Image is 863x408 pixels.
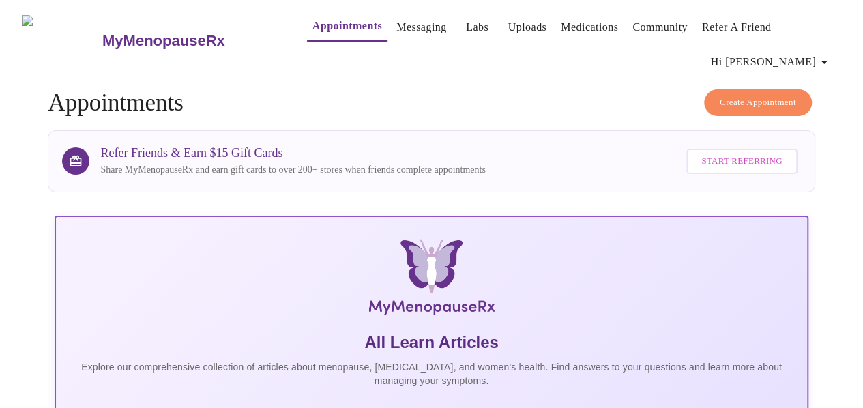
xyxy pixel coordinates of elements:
[396,18,446,37] a: Messaging
[711,53,832,72] span: Hi [PERSON_NAME]
[100,163,485,177] p: Share MyMenopauseRx and earn gift cards to over 200+ stores when friends complete appointments
[180,239,682,321] img: MyMenopauseRx Logo
[705,48,838,76] button: Hi [PERSON_NAME]
[22,15,100,66] img: MyMenopauseRx Logo
[312,16,382,35] a: Appointments
[561,18,618,37] a: Medications
[701,154,782,169] span: Start Referring
[307,12,387,42] button: Appointments
[627,14,693,41] button: Community
[48,89,815,117] h4: Appointments
[683,142,800,181] a: Start Referring
[102,32,225,50] h3: MyMenopauseRx
[508,18,547,37] a: Uploads
[503,14,553,41] button: Uploads
[100,17,279,65] a: MyMenopauseRx
[632,18,688,37] a: Community
[720,95,796,111] span: Create Appointment
[456,14,499,41] button: Labs
[67,360,795,388] p: Explore our comprehensive collection of articles about menopause, [MEDICAL_DATA], and women's hea...
[466,18,488,37] a: Labs
[391,14,452,41] button: Messaging
[67,332,795,353] h5: All Learn Articles
[697,14,777,41] button: Refer a Friend
[702,18,772,37] a: Refer a Friend
[100,146,485,160] h3: Refer Friends & Earn $15 Gift Cards
[686,149,797,174] button: Start Referring
[555,14,624,41] button: Medications
[704,89,812,116] button: Create Appointment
